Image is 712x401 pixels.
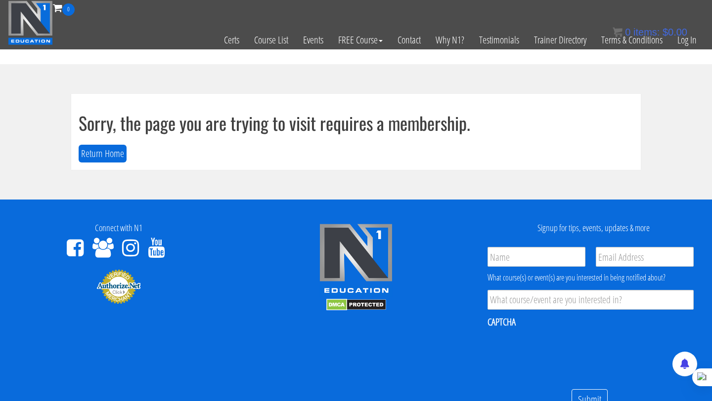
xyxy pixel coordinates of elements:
span: items: [633,27,660,38]
label: CAPTCHA [488,316,516,328]
input: What course/event are you interested in? [488,290,694,310]
img: DMCA.com Protection Status [326,299,386,311]
span: 0 [625,27,630,38]
input: Name [488,247,585,267]
img: n1-education [8,0,53,45]
img: n1-edu-logo [319,223,393,296]
a: FREE Course [331,16,390,64]
a: Why N1? [428,16,472,64]
bdi: 0.00 [663,27,687,38]
a: 0 [53,1,75,14]
img: Authorize.Net Merchant - Click to Verify [96,269,141,304]
a: Terms & Conditions [594,16,670,64]
a: Trainer Directory [527,16,594,64]
input: Email Address [596,247,694,267]
h1: Sorry, the page you are trying to visit requires a membership. [79,113,633,133]
a: Certs [217,16,247,64]
a: Contact [390,16,428,64]
a: Events [296,16,331,64]
a: Log In [670,16,704,64]
a: 0 items: $0.00 [613,27,687,38]
a: Course List [247,16,296,64]
h4: Signup for tips, events, updates & more [482,223,705,233]
span: $ [663,27,668,38]
button: Return Home [79,145,127,163]
h4: Connect with N1 [7,223,230,233]
img: icon11.png [613,27,623,37]
a: Testimonials [472,16,527,64]
span: 0 [62,3,75,16]
div: What course(s) or event(s) are you interested in being notified about? [488,272,694,283]
iframe: reCAPTCHA [488,335,638,373]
